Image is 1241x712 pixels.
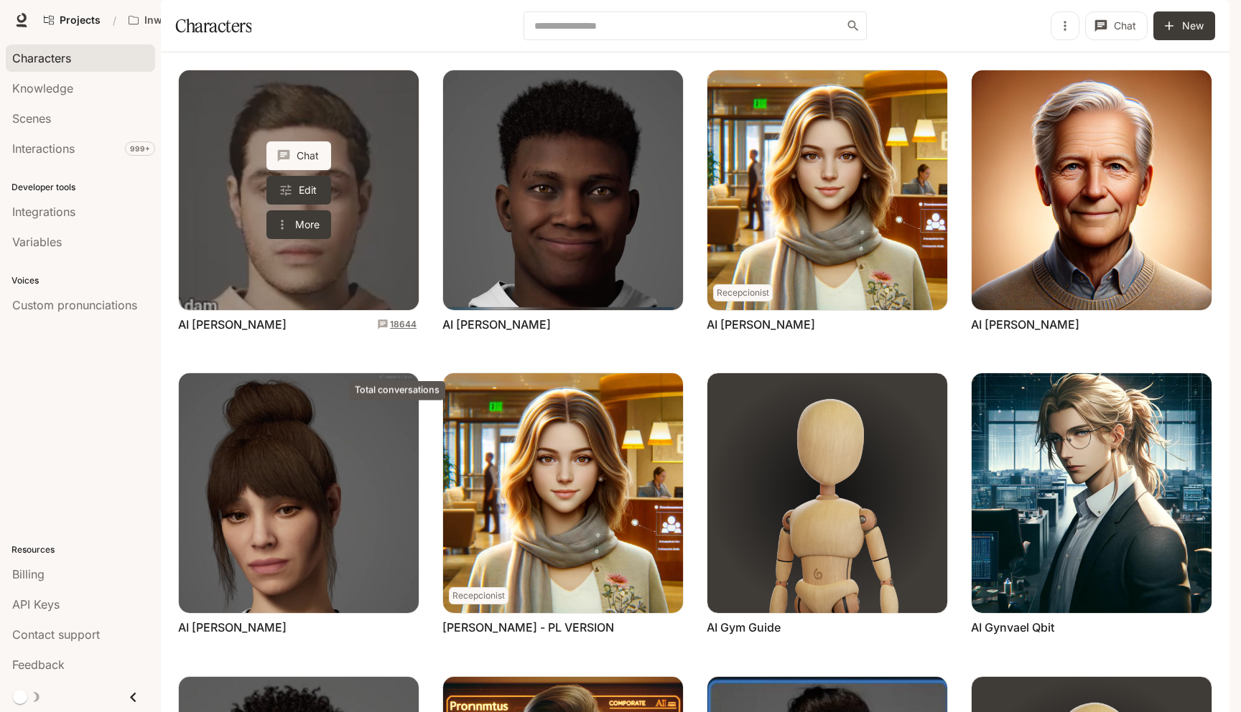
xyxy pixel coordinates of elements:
[972,373,1212,613] img: AI Gynvael Qbit
[390,318,417,331] p: 18644
[707,317,815,332] a: AI [PERSON_NAME]
[349,381,445,400] div: Total conversations
[377,318,417,331] a: Total conversations
[1153,11,1215,40] button: New
[971,317,1079,332] a: AI [PERSON_NAME]
[37,6,107,34] a: Go to projects
[175,11,251,40] h1: Characters
[442,619,614,635] a: [PERSON_NAME] - PL VERSION
[178,317,287,332] a: AI [PERSON_NAME]
[443,70,683,310] img: AI Adebayo Ogunlesi
[442,317,551,332] a: AI [PERSON_NAME]
[122,6,247,34] button: Open workspace menu
[443,373,683,613] img: Aida Carewell - PL VERSION
[144,14,225,27] p: Inworld AI Demos kamil
[107,13,122,28] div: /
[971,619,1054,635] a: AI Gynvael Qbit
[266,176,331,205] a: Edit AI Adam
[707,619,781,635] a: AI Gym Guide
[707,70,947,310] img: AI Aida Carewell
[266,141,331,170] button: Chat with AI Adam
[1085,11,1148,40] button: Chat
[179,373,419,613] img: AI Anna
[707,373,947,613] img: AI Gym Guide
[266,210,331,239] button: More actions
[60,14,101,27] span: Projects
[179,70,419,310] a: AI Adam
[178,619,287,635] a: AI [PERSON_NAME]
[972,70,1212,310] img: AI Alfred von Cache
